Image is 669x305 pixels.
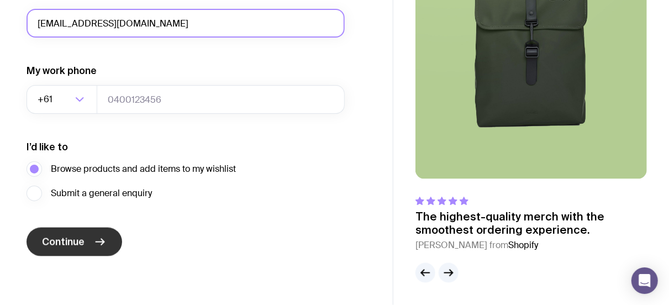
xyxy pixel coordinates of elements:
[415,239,647,252] cite: [PERSON_NAME] from
[415,210,647,236] p: The highest-quality merch with the smoothest ordering experience.
[27,140,68,154] label: I’d like to
[38,85,55,114] span: +61
[42,235,85,249] span: Continue
[508,239,538,251] span: Shopify
[27,85,97,114] div: Search for option
[97,85,345,114] input: 0400123456
[55,85,72,114] input: Search for option
[27,9,345,38] input: you@email.com
[27,228,122,256] button: Continue
[51,162,236,176] span: Browse products and add items to my wishlist
[27,64,97,77] label: My work phone
[631,267,658,294] div: Open Intercom Messenger
[51,187,152,200] span: Submit a general enquiry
